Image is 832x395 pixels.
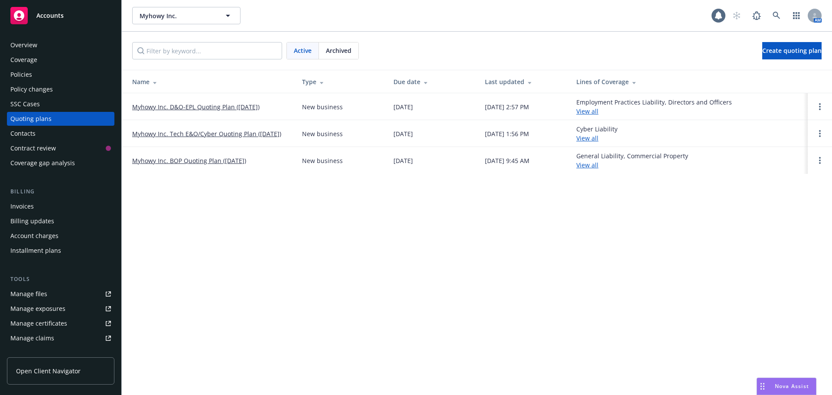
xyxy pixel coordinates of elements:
[302,129,343,138] div: New business
[393,102,413,111] div: [DATE]
[10,141,56,155] div: Contract review
[10,68,32,82] div: Policies
[485,129,529,138] div: [DATE] 1:56 PM
[762,46,822,55] span: Create quoting plan
[7,229,114,243] a: Account charges
[10,302,65,316] div: Manage exposures
[10,112,52,126] div: Quoting plans
[393,156,413,165] div: [DATE]
[132,7,240,24] button: Myhowy Inc.
[788,7,805,24] a: Switch app
[10,82,53,96] div: Policy changes
[7,82,114,96] a: Policy changes
[7,199,114,213] a: Invoices
[775,382,809,390] span: Nova Assist
[393,129,413,138] div: [DATE]
[132,156,246,165] a: Myhowy Inc. BOP Quoting Plan ([DATE])
[485,77,562,86] div: Last updated
[728,7,745,24] a: Start snowing
[757,378,816,395] button: Nova Assist
[302,102,343,111] div: New business
[7,141,114,155] a: Contract review
[10,229,58,243] div: Account charges
[132,42,282,59] input: Filter by keyword...
[7,127,114,140] a: Contacts
[485,102,529,111] div: [DATE] 2:57 PM
[768,7,785,24] a: Search
[7,112,114,126] a: Quoting plans
[815,155,825,166] a: Open options
[10,199,34,213] div: Invoices
[10,97,40,111] div: SSC Cases
[393,77,471,86] div: Due date
[7,331,114,345] a: Manage claims
[7,302,114,316] a: Manage exposures
[815,128,825,139] a: Open options
[7,187,114,196] div: Billing
[10,346,51,360] div: Manage BORs
[7,53,114,67] a: Coverage
[10,331,54,345] div: Manage claims
[140,11,214,20] span: Myhowy Inc.
[7,275,114,284] div: Tools
[7,317,114,330] a: Manage certificates
[10,214,54,228] div: Billing updates
[326,46,351,55] span: Archived
[576,151,688,170] div: General Liability, Commercial Property
[7,346,114,360] a: Manage BORs
[7,287,114,301] a: Manage files
[16,366,81,375] span: Open Client Navigator
[762,42,822,59] a: Create quoting plan
[576,134,598,142] a: View all
[302,77,380,86] div: Type
[576,124,617,143] div: Cyber Liability
[7,156,114,170] a: Coverage gap analysis
[576,98,732,116] div: Employment Practices Liability, Directors and Officers
[132,129,281,138] a: Myhowy Inc. Tech E&O/Cyber Quoting Plan ([DATE])
[576,107,598,115] a: View all
[7,68,114,82] a: Policies
[815,101,825,112] a: Open options
[10,156,75,170] div: Coverage gap analysis
[7,97,114,111] a: SSC Cases
[10,244,61,258] div: Installment plans
[7,3,114,28] a: Accounts
[294,46,312,55] span: Active
[7,244,114,258] a: Installment plans
[132,102,260,111] a: Myhowy Inc. D&O-EPL Quoting Plan ([DATE])
[7,214,114,228] a: Billing updates
[485,156,530,165] div: [DATE] 9:45 AM
[10,53,37,67] div: Coverage
[36,12,64,19] span: Accounts
[748,7,765,24] a: Report a Bug
[7,38,114,52] a: Overview
[302,156,343,165] div: New business
[757,378,768,395] div: Drag to move
[576,77,801,86] div: Lines of Coverage
[132,77,288,86] div: Name
[576,161,598,169] a: View all
[10,287,47,301] div: Manage files
[10,127,36,140] div: Contacts
[10,38,37,52] div: Overview
[10,317,67,330] div: Manage certificates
